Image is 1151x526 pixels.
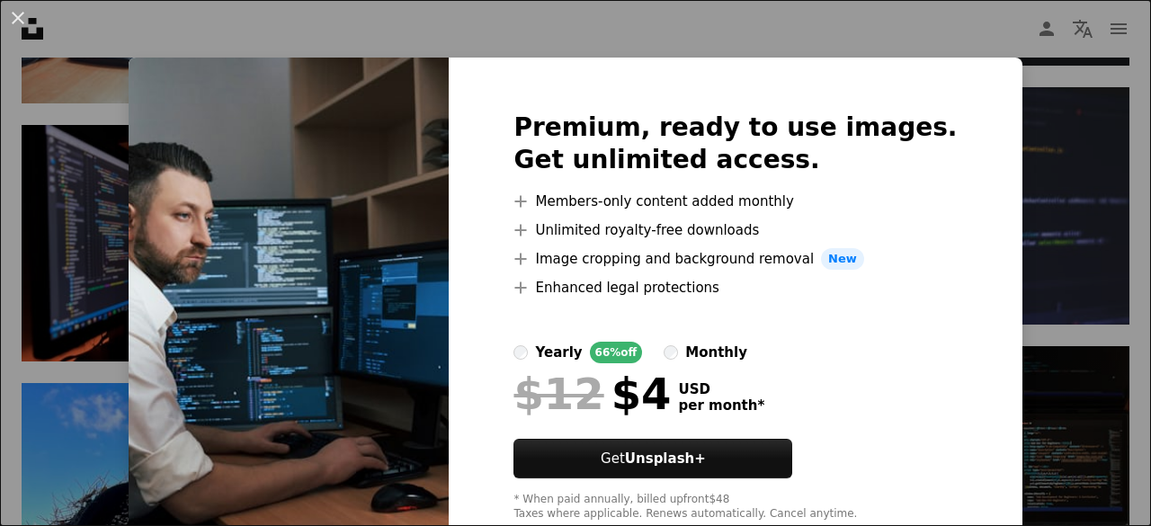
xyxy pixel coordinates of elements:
[513,248,957,270] li: Image cropping and background removal
[513,370,603,417] span: $12
[625,450,706,467] strong: Unsplash+
[513,191,957,212] li: Members-only content added monthly
[513,345,528,360] input: yearly66%off
[535,342,582,363] div: yearly
[513,493,957,522] div: * When paid annually, billed upfront $48 Taxes where applicable. Renews automatically. Cancel any...
[513,277,957,299] li: Enhanced legal protections
[678,397,764,414] span: per month *
[513,219,957,241] li: Unlimited royalty-free downloads
[821,248,864,270] span: New
[590,342,643,363] div: 66% off
[678,381,764,397] span: USD
[685,342,747,363] div: monthly
[513,439,792,478] button: GetUnsplash+
[513,370,671,417] div: $4
[664,345,678,360] input: monthly
[513,111,957,176] h2: Premium, ready to use images. Get unlimited access.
